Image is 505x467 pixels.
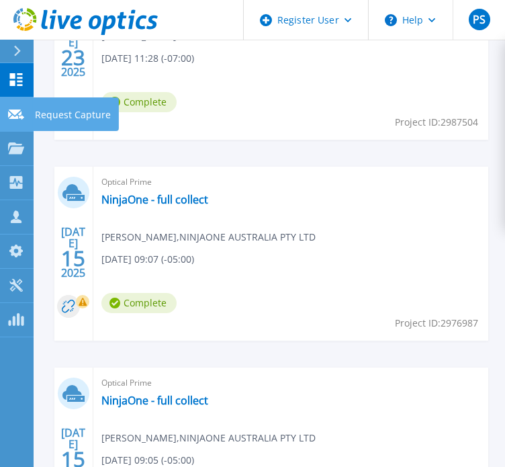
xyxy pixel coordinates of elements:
[101,175,480,189] span: Optical Prime
[101,252,194,267] span: [DATE] 09:07 (-05:00)
[61,253,85,264] span: 15
[473,14,486,25] span: PS
[61,52,85,63] span: 23
[101,51,194,66] span: [DATE] 11:28 (-07:00)
[101,376,480,390] span: Optical Prime
[101,193,208,206] a: NinjaOne - full collect
[60,228,86,277] div: [DATE] 2025
[101,394,208,407] a: NinjaOne - full collect
[395,316,478,331] span: Project ID: 2976987
[101,431,316,445] span: [PERSON_NAME] , NINJAONE AUSTRALIA PTY LTD
[61,454,85,465] span: 15
[60,27,86,76] div: [DATE] 2025
[101,92,177,112] span: Complete
[35,97,111,132] p: Request Capture
[101,293,177,313] span: Complete
[395,115,478,130] span: Project ID: 2987504
[101,230,316,245] span: [PERSON_NAME] , NINJAONE AUSTRALIA PTY LTD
